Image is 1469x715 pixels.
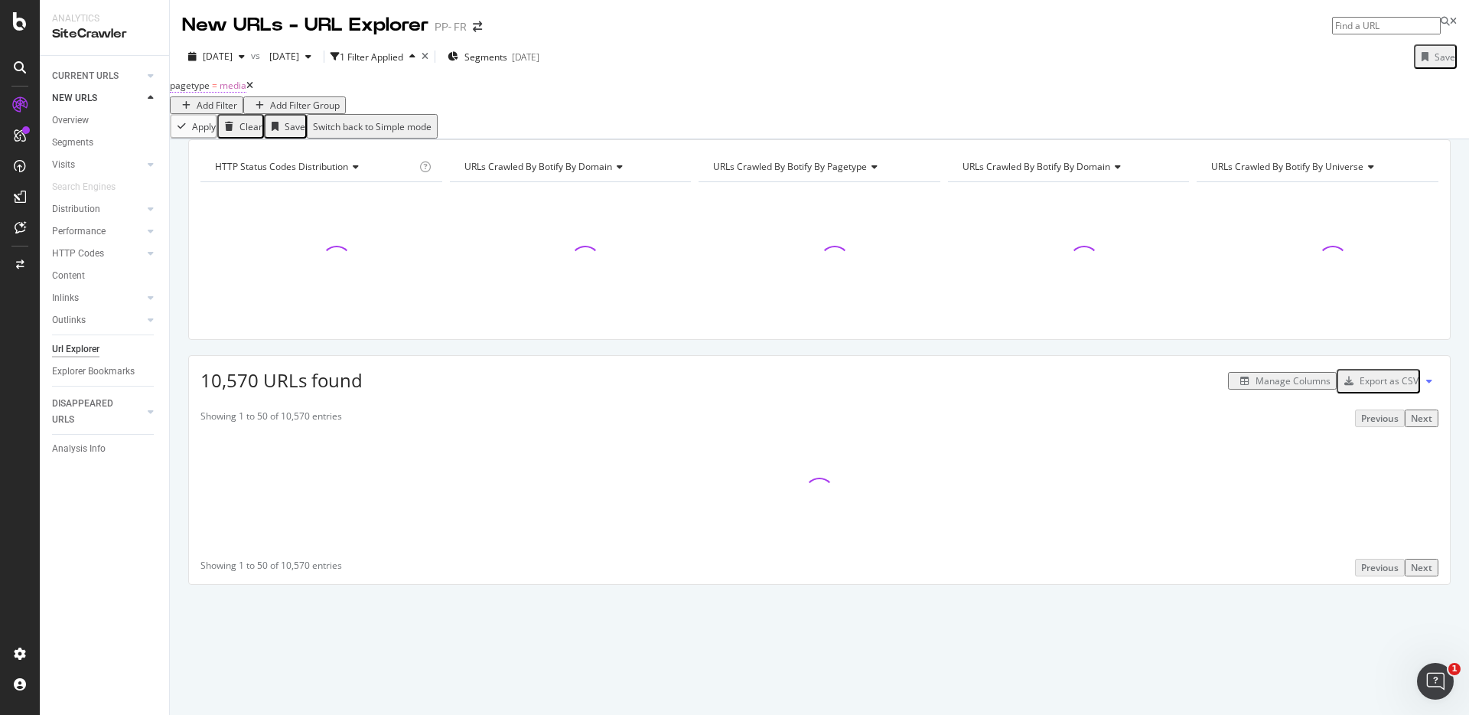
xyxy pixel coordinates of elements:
div: Previous [1361,412,1399,425]
div: Distribution [52,201,100,217]
div: DISAPPEARED URLS [52,396,129,428]
a: DISAPPEARED URLS [52,396,143,428]
div: PP- FR [435,19,467,34]
button: Add Filter Group [243,96,346,114]
div: Next [1411,412,1432,425]
span: 1 [1448,663,1461,675]
span: 2025 Oct. 1st [203,50,233,63]
h4: URLs Crawled By Botify By domain [461,155,678,179]
button: Clear [217,114,264,139]
a: Overview [52,113,158,129]
span: URLs Crawled By Botify By domain [464,160,612,173]
div: NEW URLS [52,90,97,106]
div: Add Filter [197,99,237,112]
span: pagetype [170,79,210,92]
div: Manage Columns [1256,374,1331,387]
div: Save [1435,51,1455,64]
div: Save [285,120,305,133]
div: Inlinks [52,290,79,306]
a: Content [52,268,158,284]
div: SiteCrawler [52,25,157,43]
div: Url Explorer [52,341,99,357]
button: Segments[DATE] [441,44,546,69]
div: arrow-right-arrow-left [473,21,482,32]
div: Search Engines [52,179,116,195]
div: Export as CSV [1360,374,1419,387]
div: Outlinks [52,312,86,328]
div: Overview [52,113,89,129]
div: Content [52,268,85,284]
a: Explorer Bookmarks [52,364,158,380]
button: Export as CSV [1337,369,1420,393]
button: [DATE] [182,44,251,69]
div: Segments [52,135,93,151]
div: HTTP Codes [52,246,104,262]
button: Previous [1355,559,1405,576]
button: Manage Columns [1228,372,1337,390]
button: Switch back to Simple mode [307,114,438,139]
span: = [212,79,217,92]
a: Search Engines [52,179,131,195]
button: Add Filter [170,96,243,114]
h4: URLs Crawled By Botify By pagetype [710,155,927,179]
span: vs [251,49,263,62]
div: Analysis Info [52,441,106,457]
input: Find a URL [1332,17,1441,34]
button: Next [1405,559,1438,576]
div: Visits [52,157,75,173]
iframe: Intercom live chat [1417,663,1454,700]
div: Switch back to Simple mode [313,120,432,133]
button: 1 Filter Applied [331,44,422,69]
a: Outlinks [52,312,143,328]
div: 1 Filter Applied [340,51,403,64]
div: Showing 1 to 50 of 10,570 entries [200,410,342,427]
a: Segments [52,135,158,151]
a: Performance [52,224,143,240]
div: Performance [52,224,106,240]
div: times [422,52,428,61]
div: CURRENT URLS [52,68,119,84]
div: [DATE] [512,51,539,64]
span: 10,570 URLs found [200,367,363,393]
span: 2025 Sep. 16th [263,50,299,63]
h4: URLs Crawled By Botify By domain [959,155,1176,179]
button: Save [264,114,307,139]
a: HTTP Codes [52,246,143,262]
span: URLs Crawled By Botify By universe [1211,160,1363,173]
div: Next [1411,561,1432,574]
button: Previous [1355,410,1405,427]
div: Showing 1 to 50 of 10,570 entries [200,559,342,576]
a: Visits [52,157,143,173]
a: NEW URLS [52,90,143,106]
span: Segments [464,51,507,64]
span: URLs Crawled By Botify By domain [963,160,1110,173]
a: Inlinks [52,290,143,306]
span: HTTP Status Codes Distribution [215,160,348,173]
div: Previous [1361,561,1399,574]
div: Apply [192,120,216,133]
div: New URLs - URL Explorer [182,12,428,38]
a: Distribution [52,201,143,217]
span: media [220,79,246,92]
div: Clear [239,120,262,133]
button: Apply [170,114,217,139]
span: URLs Crawled By Botify By pagetype [713,160,867,173]
button: Save [1414,44,1457,69]
div: Explorer Bookmarks [52,364,135,380]
button: [DATE] [263,44,318,69]
a: Analysis Info [52,441,158,457]
h4: HTTP Status Codes Distribution [212,155,416,179]
div: Add Filter Group [270,99,340,112]
a: CURRENT URLS [52,68,143,84]
h4: URLs Crawled By Botify By universe [1208,155,1425,179]
button: Next [1405,410,1438,427]
div: Analytics [52,12,157,25]
a: Url Explorer [52,341,158,357]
